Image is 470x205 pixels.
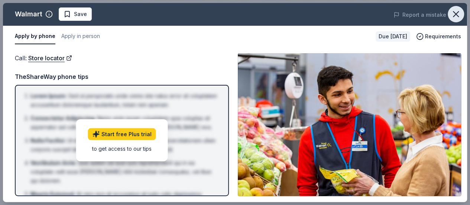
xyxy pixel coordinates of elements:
button: Save [59,7,92,21]
div: Walmart [15,8,42,20]
div: TheShareWay phone tips [15,72,229,81]
button: Apply by phone [15,29,55,44]
div: Due [DATE] [376,31,410,42]
img: Image for Walmart [238,53,461,196]
span: Lorem Ipsum : [30,93,67,99]
a: Store locator [28,53,72,63]
button: Apply in person [61,29,100,44]
li: Sed ut perspiciatis unde omnis iste natus error sit voluptatem accusantium doloremque laudantium,... [30,92,218,109]
span: Consectetur Adipiscing : [30,115,96,121]
span: Vestibulum Ante : [30,160,77,166]
li: Ut enim ad minima veniam, quis nostrum exercitationem ullam corporis suscipit laboriosam, nisi ut... [30,136,218,154]
span: Nulla Facilisi : [30,137,66,144]
div: to get access to our tips [88,145,156,153]
li: Quis autem vel eum iure reprehenderit qui in ea voluptate velit esse [PERSON_NAME] nihil molestia... [30,158,218,185]
span: Save [74,10,87,19]
li: Nemo enim ipsam voluptatem quia voluptas sit aspernatur aut odit aut fugit, sed quia consequuntur... [30,114,218,132]
button: Report a mistake [393,10,446,19]
button: Requirements [416,32,461,41]
a: Start free Plus trial [88,128,156,140]
span: Mauris Euismod : [30,191,75,197]
div: Call : [15,53,229,63]
span: Requirements [425,32,461,41]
